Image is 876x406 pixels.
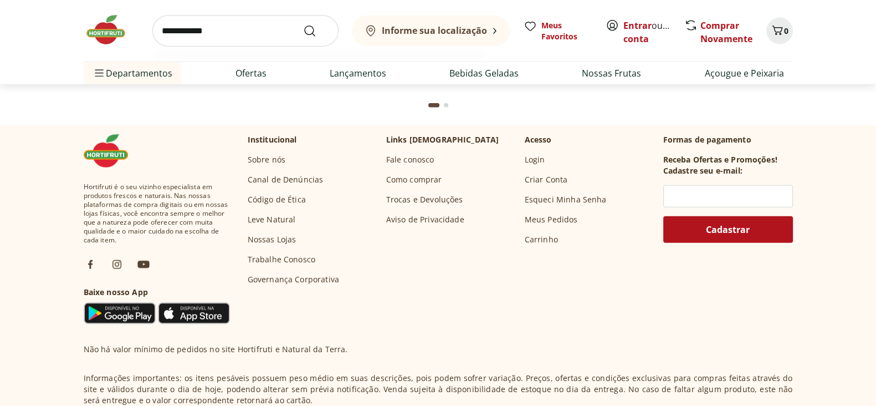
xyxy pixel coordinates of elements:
a: Trocas e Devoluções [386,194,463,205]
span: Cadastrar [706,225,750,234]
img: App Store Icon [158,302,230,324]
span: Departamentos [93,60,172,87]
p: Links [DEMOGRAPHIC_DATA] [386,134,499,145]
img: Hortifruti [84,134,139,168]
a: Nossas Frutas [582,67,641,80]
button: Carrinho [766,18,793,44]
a: Governança Corporativa [248,274,340,285]
span: Meus Favoritos [541,20,592,42]
a: Meus Favoritos [524,20,592,42]
button: Submit Search [303,24,330,38]
button: Menu [93,60,106,87]
img: ig [110,258,124,271]
a: Trabalhe Conosco [248,254,316,265]
span: Hortifruti é o seu vizinho especialista em produtos frescos e naturais. Nas nossas plataformas de... [84,182,230,245]
h3: Cadastre seu e-mail: [663,165,742,176]
a: Leve Natural [248,214,296,225]
a: Aviso de Privacidade [386,214,464,225]
p: Acesso [525,134,552,145]
img: Hortifruti [84,13,139,47]
a: Lançamentos [330,67,386,80]
a: Sobre nós [248,154,285,165]
b: Informe sua localização [382,24,487,37]
img: fb [84,258,97,271]
a: Esqueci Minha Senha [525,194,607,205]
img: ytb [137,258,150,271]
a: Nossas Lojas [248,234,296,245]
p: Informações importantes: os itens pesáveis possuem peso médio em suas descrições, pois podem sofr... [84,373,793,406]
span: 0 [784,26,788,36]
a: Criar conta [623,19,684,45]
a: Açougue e Peixaria [704,67,783,80]
button: Informe sua localização [352,16,510,47]
input: search [152,16,339,47]
a: Login [525,154,545,165]
h3: Receba Ofertas e Promoções! [663,154,777,165]
p: Institucional [248,134,297,145]
a: Comprar Novamente [700,19,752,45]
button: Cadastrar [663,216,793,243]
a: Bebidas Geladas [449,67,519,80]
a: Canal de Denúncias [248,174,324,185]
img: Google Play Icon [84,302,156,324]
span: ou [623,19,673,45]
a: Código de Ética [248,194,306,205]
a: Como comprar [386,174,442,185]
a: Meus Pedidos [525,214,578,225]
p: Formas de pagamento [663,134,793,145]
p: Não há valor mínimo de pedidos no site Hortifruti e Natural da Terra. [84,344,348,355]
a: Carrinho [525,234,558,245]
a: Entrar [623,19,652,32]
button: Current page from fs-carousel [426,92,442,119]
a: Fale conosco [386,154,434,165]
h3: Baixe nosso App [84,287,230,298]
a: Criar Conta [525,174,568,185]
a: Ofertas [235,67,267,80]
button: Go to page 2 from fs-carousel [442,92,450,119]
